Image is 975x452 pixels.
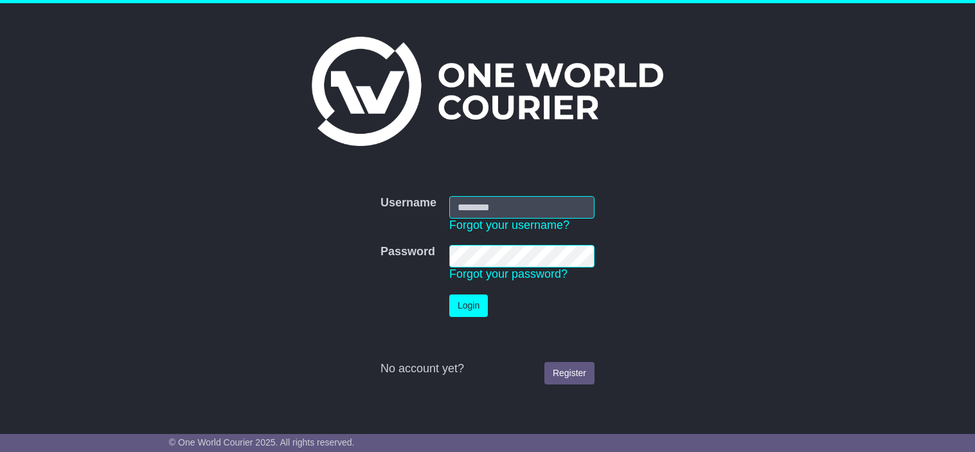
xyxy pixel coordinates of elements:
[449,294,488,317] button: Login
[449,219,569,231] a: Forgot your username?
[169,437,355,447] span: © One World Courier 2025. All rights reserved.
[380,362,595,376] div: No account yet?
[380,245,435,259] label: Password
[312,37,663,146] img: One World
[449,267,568,280] a: Forgot your password?
[544,362,595,384] a: Register
[380,196,436,210] label: Username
